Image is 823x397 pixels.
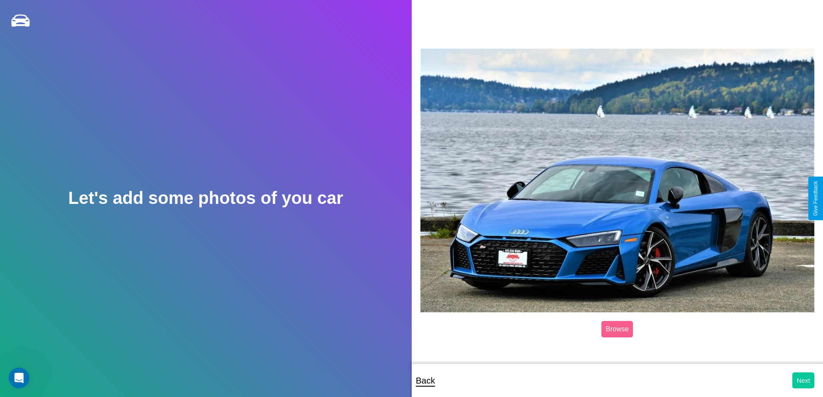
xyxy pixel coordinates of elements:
iframe: Intercom live chat [9,368,29,388]
div: Give Feedback [813,181,819,216]
h2: Let's add some photos of you car [68,188,343,208]
img: posted [420,48,815,313]
button: Next [792,372,814,388]
p: Back [416,373,435,388]
label: Browse [601,321,633,337]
